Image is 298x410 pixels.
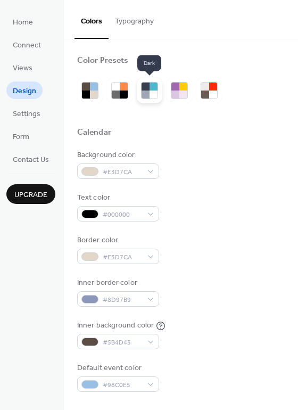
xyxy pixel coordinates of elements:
div: Border color [77,235,157,246]
div: Default event color [77,363,157,374]
div: Inner background color [77,320,154,331]
span: #000000 [103,209,142,220]
a: Design [6,81,43,99]
a: Settings [6,104,47,122]
div: Calendar [77,127,111,138]
span: Contact Us [13,154,49,166]
span: #5B4D43 [103,337,142,348]
button: Upgrade [6,184,55,204]
a: Connect [6,36,47,53]
a: Form [6,127,36,145]
span: #8D97B9 [103,294,142,306]
span: Form [13,132,29,143]
div: Inner border color [77,277,157,289]
div: Text color [77,192,157,203]
span: Views [13,63,32,74]
span: #E3D7CA [103,252,142,263]
span: Upgrade [14,190,47,201]
span: Dark [137,55,161,71]
div: Background color [77,150,157,161]
span: Settings [13,109,40,120]
a: Contact Us [6,150,55,168]
span: Home [13,17,33,28]
span: Design [13,86,36,97]
span: #98C0E5 [103,380,142,391]
span: Connect [13,40,41,51]
div: Color Presets [77,55,128,67]
a: Views [6,59,39,76]
span: #E3D7CA [103,167,142,178]
a: Home [6,13,39,30]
